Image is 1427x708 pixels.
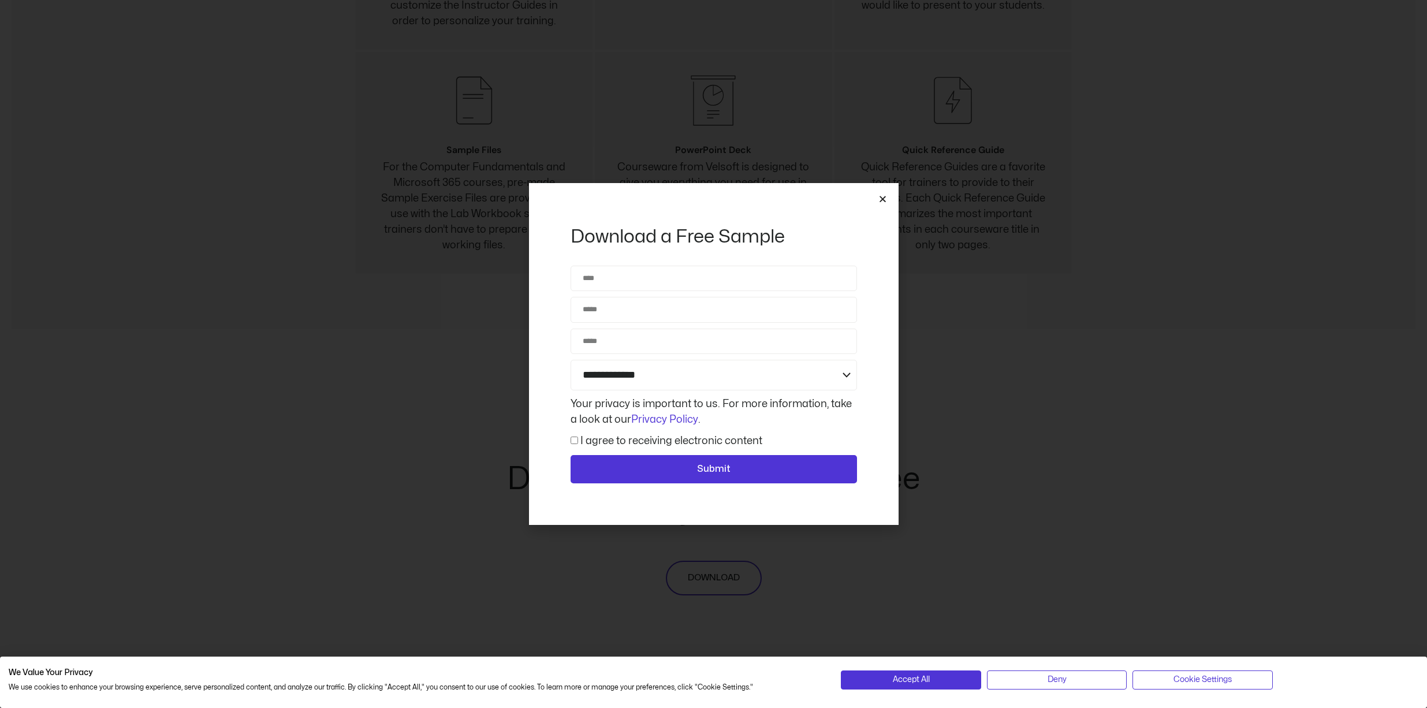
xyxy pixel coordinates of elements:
a: Close [878,195,887,203]
label: I agree to receiving electronic content [580,436,762,446]
button: Deny all cookies [987,670,1127,689]
h2: Download a Free Sample [571,225,857,249]
span: Accept All [893,673,930,686]
div: Your privacy is important to us. For more information, take a look at our . [568,396,860,427]
span: Submit [697,462,731,477]
span: Cookie Settings [1173,673,1232,686]
h2: We Value Your Privacy [9,668,824,678]
span: Deny [1048,673,1067,686]
a: Privacy Policy [631,415,698,424]
p: We use cookies to enhance your browsing experience, serve personalized content, and analyze our t... [9,683,824,692]
button: Submit [571,455,857,484]
button: Accept all cookies [841,670,981,689]
button: Adjust cookie preferences [1132,670,1272,689]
